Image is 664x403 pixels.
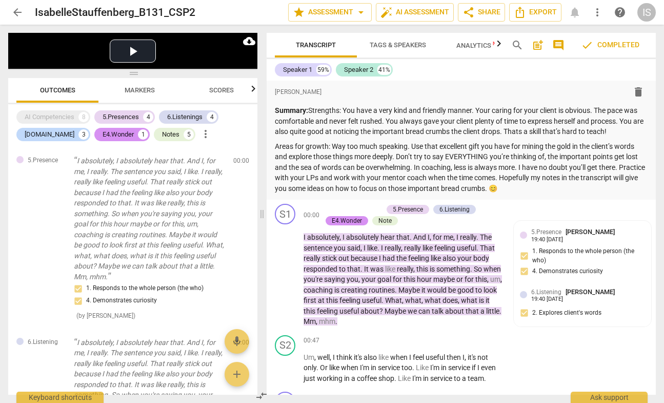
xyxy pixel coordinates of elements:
span: because [351,254,379,262]
div: 41% [377,65,391,75]
span: was [370,265,385,273]
span: I [304,233,307,241]
span: this [304,307,317,315]
span: Analytics [456,42,504,49]
span: useful [362,296,381,304]
span: . [470,265,474,273]
span: Filler word [398,374,412,382]
span: it's [354,353,364,361]
span: this [326,296,339,304]
span: , [330,353,333,361]
span: like [367,244,377,252]
span: It [364,265,370,273]
span: Mm [304,317,316,325]
div: E4.Wonder [332,216,362,225]
span: in [423,374,430,382]
button: Export [509,3,561,22]
span: post_add [532,39,544,51]
span: does [442,296,458,304]
div: 5.Presence [393,205,423,214]
span: really [385,244,401,252]
span: can [418,307,432,315]
span: , [358,275,361,283]
span: Scores [209,86,234,94]
span: out [338,254,351,262]
span: 6.Listening [531,289,561,296]
span: stick [322,254,338,262]
span: maybe [433,275,456,283]
span: is [334,286,341,294]
button: IS [637,3,656,22]
span: a [351,374,357,382]
span: service [378,363,401,372]
span: this [404,275,417,283]
div: [DOMAIN_NAME] [25,129,74,140]
span: just [304,374,317,382]
span: this [475,275,487,283]
span: well [317,353,330,361]
span: useful [457,244,476,252]
button: Assessment [288,3,372,22]
span: in [344,374,351,382]
div: E4.Wonder [103,129,134,140]
span: Assessment [293,6,367,18]
span: . [476,233,480,241]
span: The [480,233,492,241]
div: 3 [78,129,89,140]
span: it [421,286,427,294]
span: when [341,363,360,372]
span: would [427,286,448,294]
div: 5.Presences [103,112,139,122]
span: feeling [339,296,362,304]
span: Filler word [490,275,500,283]
span: if [472,363,477,372]
span: , [421,296,425,304]
span: New [493,41,504,46]
span: , [316,317,319,325]
span: when [484,265,501,273]
span: is [430,265,436,273]
div: AI Competencies [25,112,74,122]
span: be [448,286,457,294]
span: [PERSON_NAME] [275,88,321,97]
span: star [293,6,305,18]
span: that [347,265,360,273]
span: creating [341,286,369,294]
button: Share [458,3,505,22]
span: , [402,296,405,304]
div: 4 [143,112,153,122]
button: Review is completed [573,35,648,55]
span: , [314,353,317,361]
span: Linda King [566,288,615,296]
span: then [447,353,462,361]
span: look [484,286,497,294]
span: Filler word [378,353,390,361]
span: routines [369,286,395,294]
span: . [360,265,364,273]
span: . [381,296,385,304]
button: Add voice note [225,329,249,354]
span: Outcomes [40,86,75,94]
span: mic [231,335,243,348]
span: That [480,244,495,252]
span: to [339,265,347,273]
span: delete [632,86,645,98]
span: 5.Presence [531,228,561,236]
span: you [334,244,347,252]
span: Filler word [319,317,335,325]
span: I'm [412,374,423,382]
span: really [397,265,413,273]
span: first [304,296,318,304]
span: , [360,244,364,252]
span: Markers [125,86,155,94]
span: I [364,244,367,252]
span: you're [304,275,324,283]
span: not [477,353,488,361]
span: I [409,353,413,361]
span: I'm [360,363,371,372]
span: Maybe [398,286,421,294]
span: saying [324,275,347,283]
a: Help [611,3,629,22]
span: ? [379,307,385,315]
